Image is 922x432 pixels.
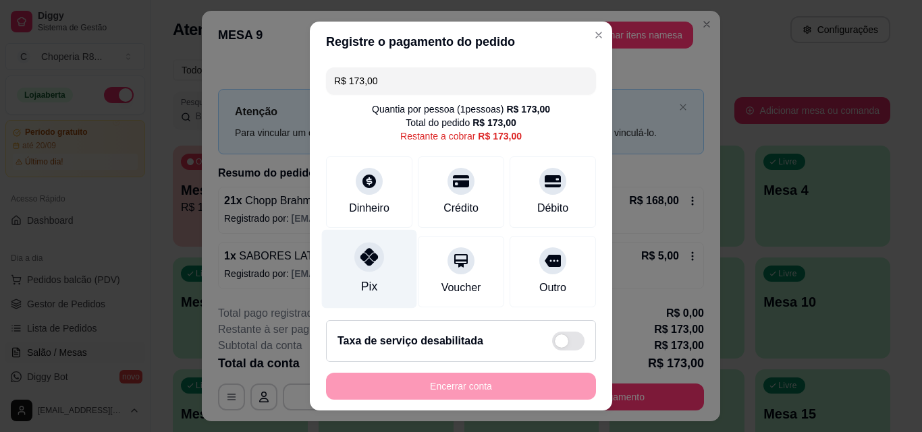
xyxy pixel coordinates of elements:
div: Total do pedido [406,116,516,129]
div: R$ 173,00 [478,129,522,143]
div: Outro [539,280,566,296]
div: Débito [537,200,568,216]
input: Ex.: hambúrguer de cordeiro [334,67,588,94]
div: Voucher [441,280,481,296]
div: R$ 173,00 [472,116,516,129]
div: R$ 173,00 [506,102,550,116]
div: Dinheiro [349,200,389,216]
div: Crédito [443,200,479,216]
h2: Taxa de serviço desabilitada [337,333,483,349]
button: Close [588,24,609,46]
div: Quantia por pessoa ( 1 pessoas) [372,102,550,116]
div: Pix [361,278,377,295]
div: Restante a cobrar [400,129,522,143]
header: Registre o pagamento do pedido [310,22,612,62]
